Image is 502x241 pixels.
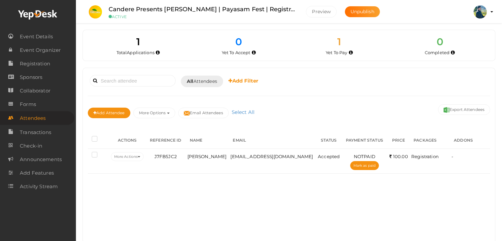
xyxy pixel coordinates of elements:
[20,44,61,57] span: Event Organizer
[230,109,256,115] a: Select All
[154,154,177,159] span: J7FB5JC2
[228,78,258,84] b: Add Filter
[474,5,487,18] img: ACg8ocImFeownhHtboqxd0f2jP-n9H7_i8EBYaAdPoJXQiB63u4xhcvD=s100
[109,132,146,149] th: ACTIONS
[184,110,190,116] img: mail-filled.svg
[252,51,256,54] i: Yet to be accepted by organizer
[20,30,53,43] span: Event Details
[20,71,42,84] span: Sponsors
[350,161,379,170] button: Mark as paid
[411,154,439,159] span: Registration
[229,132,316,149] th: EMAIL
[20,153,62,166] span: Announcements
[318,154,340,159] span: Accepted
[222,50,251,55] span: Yet To Accept
[111,152,144,161] button: More Actions
[133,108,175,118] button: More Options
[316,132,342,149] th: STATUS
[150,138,182,143] span: REFERENCE ID
[349,51,353,54] i: Accepted by organizer and yet to make payment
[410,132,450,149] th: PACKAGES
[20,166,54,180] span: Add Features
[389,154,408,159] span: 100.00
[187,78,217,85] span: Attendees
[117,50,154,55] span: Total
[337,36,341,48] span: 1
[20,112,46,125] span: Attendees
[178,108,229,118] button: Email Attendees
[20,139,42,153] span: Check-in
[425,50,450,55] span: Completed
[387,132,410,149] th: PRICE
[450,132,490,149] th: ADDONS
[437,36,443,48] span: 0
[444,107,450,113] img: excel.svg
[20,98,36,111] span: Forms
[351,9,374,15] span: Unpublish
[230,154,313,159] span: [EMAIL_ADDRESS][DOMAIN_NAME]
[127,50,154,55] span: Applications
[90,75,176,86] input: Search attendee
[20,180,58,193] span: Activity Stream
[452,154,453,159] span: -
[353,163,376,168] span: Mark as paid
[20,84,50,97] span: Collaborator
[187,78,193,84] b: All
[88,108,130,118] button: Add Attendee
[306,6,337,17] button: Preview
[20,126,51,139] span: Transactions
[20,57,50,70] span: Registration
[345,6,380,17] button: Unpublish
[187,154,227,159] span: [PERSON_NAME]
[186,132,229,149] th: NAME
[136,36,140,48] span: 1
[235,36,242,48] span: 0
[438,104,490,115] button: Export Attendees
[326,50,347,55] span: Yet To Pay
[109,5,296,14] label: Candere Presents [PERSON_NAME] | Payasam Fest | Registration
[451,51,455,54] i: Accepted and completed payment succesfully
[109,14,296,19] small: ACTIVE
[156,51,160,54] i: Total number of applications
[342,132,387,149] th: PAYMENT STATUS
[89,5,102,18] img: PPFXFEEN_small.png
[354,154,375,159] span: NOTPAID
